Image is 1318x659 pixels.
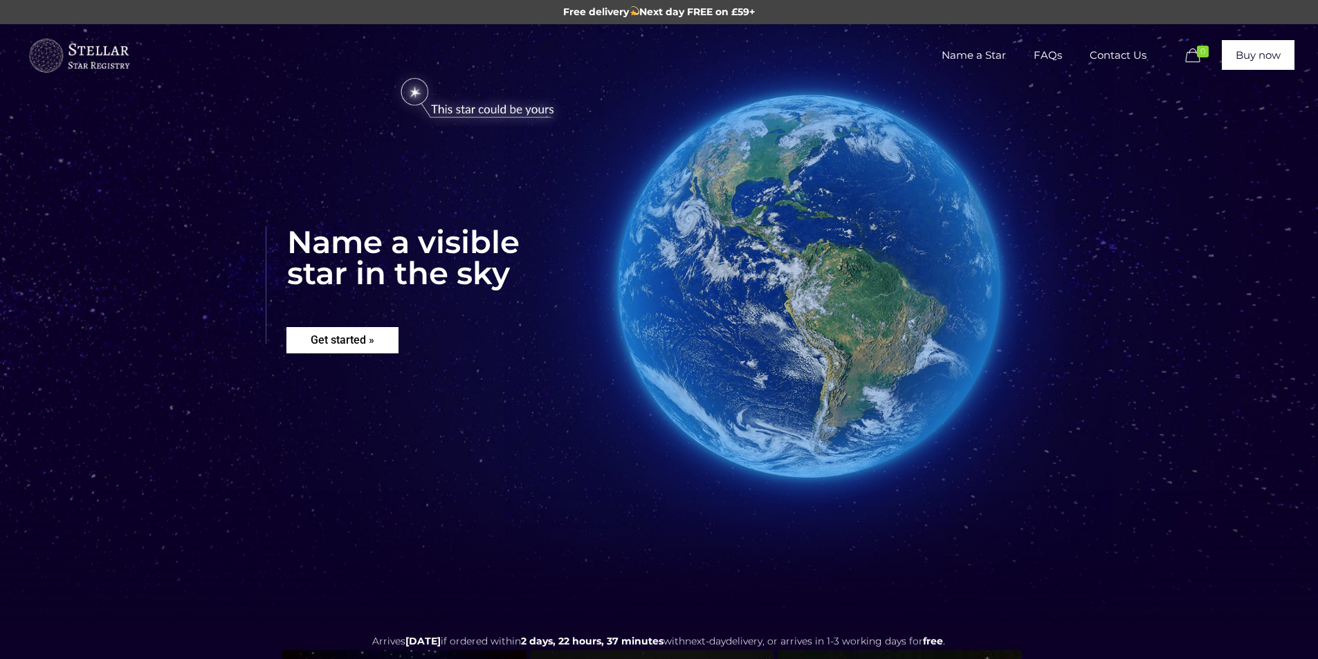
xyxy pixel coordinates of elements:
span: next-day [685,635,726,647]
rs-layer: Get started » [286,327,399,353]
span: [DATE] [405,635,441,647]
b: free [923,635,943,647]
span: 0 [1197,46,1209,57]
span: Name a Star [928,35,1020,76]
span: Free delivery Next day FREE on £59+ [563,6,756,18]
img: buyastar-logo-transparent [27,35,131,77]
rs-layer: Name a visible star in the sky [266,226,520,344]
a: Buy now [1222,40,1294,70]
span: FAQs [1020,35,1076,76]
a: Contact Us [1076,24,1160,86]
img: star-could-be-yours.png [383,71,572,127]
img: 💫 [630,6,639,16]
a: 0 [1182,48,1215,64]
a: Name a Star [928,24,1020,86]
span: Contact Us [1076,35,1160,76]
span: Arrives if ordered within with delivery, or arrives in 1-3 working days for . [372,635,945,647]
a: FAQs [1020,24,1076,86]
a: Buy a Star [27,24,131,86]
span: 2 days, 22 hours, 37 minutes [521,635,663,647]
